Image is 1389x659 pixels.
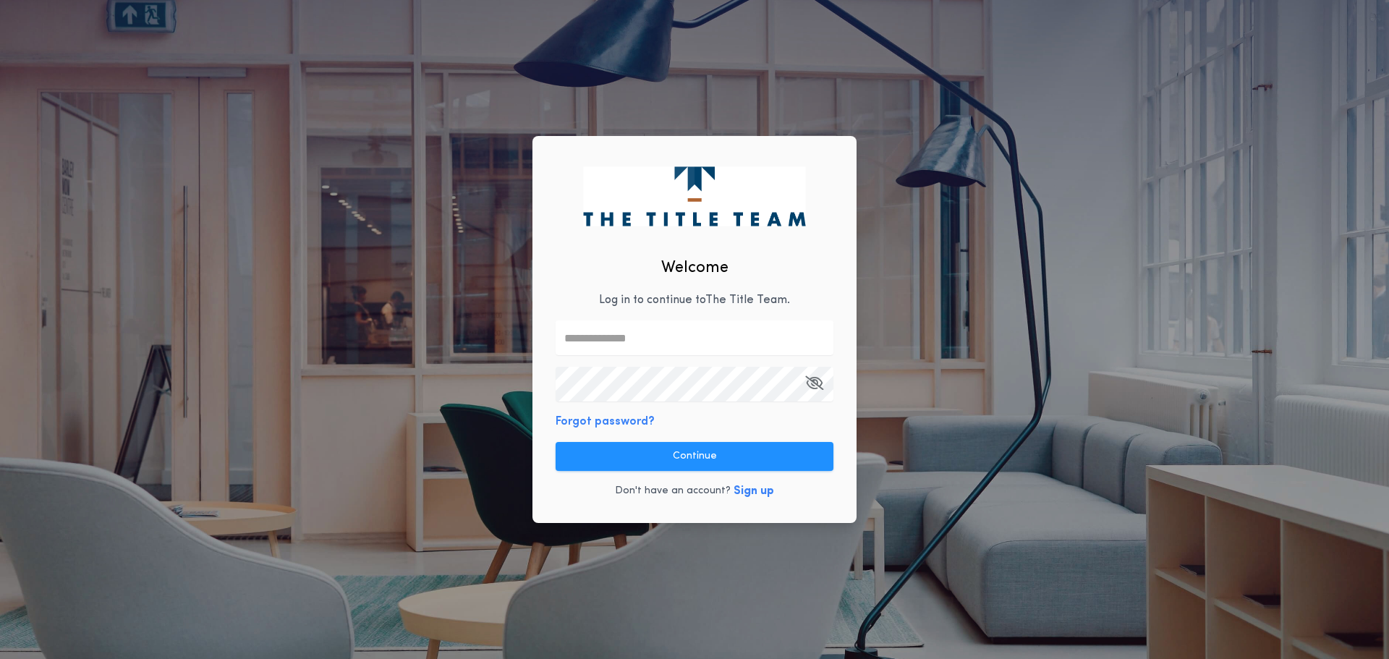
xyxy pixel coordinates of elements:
[734,482,774,500] button: Sign up
[556,413,655,430] button: Forgot password?
[599,292,790,309] p: Log in to continue to The Title Team .
[556,442,833,471] button: Continue
[661,256,729,280] h2: Welcome
[615,484,731,498] p: Don't have an account?
[583,166,805,226] img: logo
